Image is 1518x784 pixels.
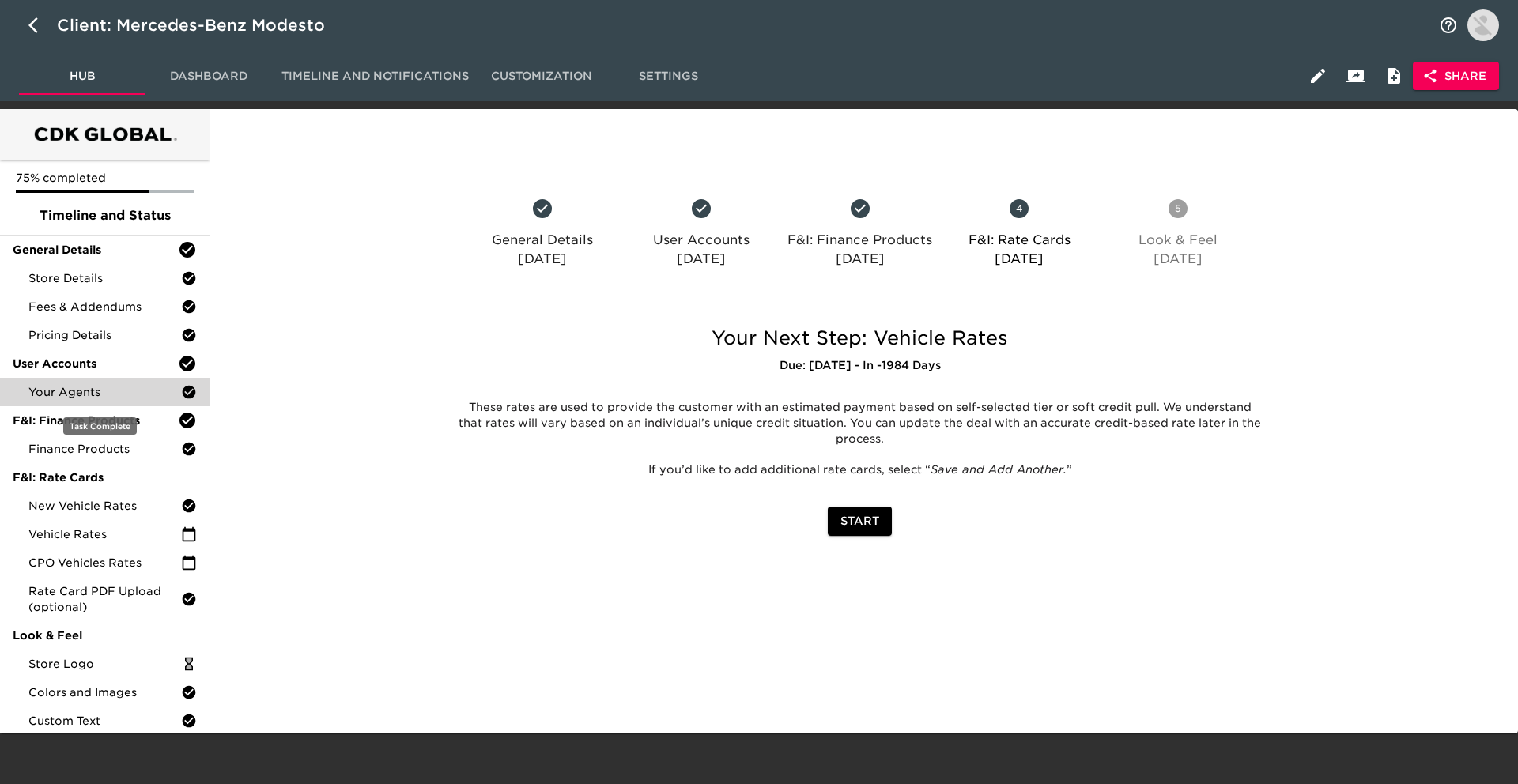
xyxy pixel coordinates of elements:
span: Hub [28,66,136,86]
button: notifications [1429,6,1467,44]
p: [DATE] [628,250,774,269]
span: New Vehicle Rates [28,498,181,514]
p: General Details [469,231,615,250]
span: F&I: Finance Products [13,413,178,428]
p: 75% completed [16,170,194,186]
img: Profile [1467,9,1499,41]
em: Save and Add Another. [931,463,1067,476]
span: Customization [488,66,595,86]
span: Timeline and Notifications [281,66,469,86]
span: These rates are used to provide the customer with an estimated payment based on self-selected tie... [459,401,1264,445]
span: Start [840,511,879,531]
p: User Accounts [628,231,774,250]
span: Look & Feel [13,628,197,643]
span: Timeline and Status [13,206,197,225]
span: Share [1425,66,1486,86]
p: [DATE] [946,250,1093,269]
button: Share [1413,62,1499,91]
p: F&I: Rate Cards [946,231,1093,250]
span: Your Agents [28,384,181,400]
span: F&I: Rate Cards [13,469,197,485]
span: Finance Products [28,441,181,457]
text: 5 [1175,202,1181,214]
p: F&I: Finance Products [787,231,933,250]
span: Store Logo [28,656,181,672]
button: Start [828,507,892,536]
span: Fees & Addendums [28,299,181,315]
span: General Details [13,242,178,258]
p: [DATE] [787,250,933,269]
p: [DATE] [1105,250,1252,269]
h5: Your Next Step: Vehicle Rates [444,326,1276,351]
p: [DATE] [469,250,615,269]
span: Pricing Details [28,327,181,343]
span: Rate Card PDF Upload (optional) [28,583,181,615]
button: Internal Notes and Comments [1375,57,1413,95]
span: ” [1067,463,1072,476]
button: Client View [1337,57,1375,95]
span: Dashboard [155,66,262,86]
p: Look & Feel [1105,231,1252,250]
div: Client: Mercedes-Benz Modesto [57,13,347,38]
span: CPO Vehicles Rates [28,555,181,571]
span: Colors and Images [28,684,181,700]
span: Custom Text [28,713,181,729]
span: If you’d like to add additional rate cards, select “ [648,463,931,476]
button: Edit Hub [1299,57,1337,95]
h6: Due: [DATE] - In -1984 Days [444,357,1276,375]
span: User Accounts [13,356,178,371]
span: Vehicle Rates [28,526,181,542]
text: 4 [1016,202,1023,214]
span: Settings [614,66,722,86]
span: Store Details [28,270,181,286]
